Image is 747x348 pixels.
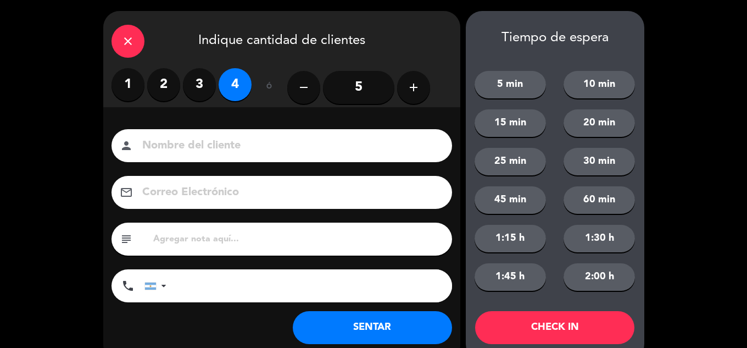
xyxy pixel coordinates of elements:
[407,81,420,94] i: add
[121,279,135,292] i: phone
[120,233,133,246] i: subject
[152,231,444,247] input: Agregar nota aquí...
[141,183,438,202] input: Correo Electrónico
[564,225,635,252] button: 1:30 h
[120,186,133,199] i: email
[293,311,452,344] button: SENTAR
[141,136,438,156] input: Nombre del cliente
[475,148,546,175] button: 25 min
[287,71,320,104] button: remove
[475,311,634,344] button: CHECK IN
[147,68,180,101] label: 2
[564,186,635,214] button: 60 min
[297,81,310,94] i: remove
[475,186,546,214] button: 45 min
[564,148,635,175] button: 30 min
[475,71,546,98] button: 5 min
[121,35,135,48] i: close
[475,225,546,252] button: 1:15 h
[564,71,635,98] button: 10 min
[120,139,133,152] i: person
[564,109,635,137] button: 20 min
[219,68,252,101] label: 4
[103,11,460,68] div: Indique cantidad de clientes
[475,109,546,137] button: 15 min
[466,30,644,46] div: Tiempo de espera
[145,270,170,302] div: Argentina: +54
[183,68,216,101] label: 3
[475,263,546,291] button: 1:45 h
[252,68,287,107] div: ó
[397,71,430,104] button: add
[112,68,144,101] label: 1
[564,263,635,291] button: 2:00 h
